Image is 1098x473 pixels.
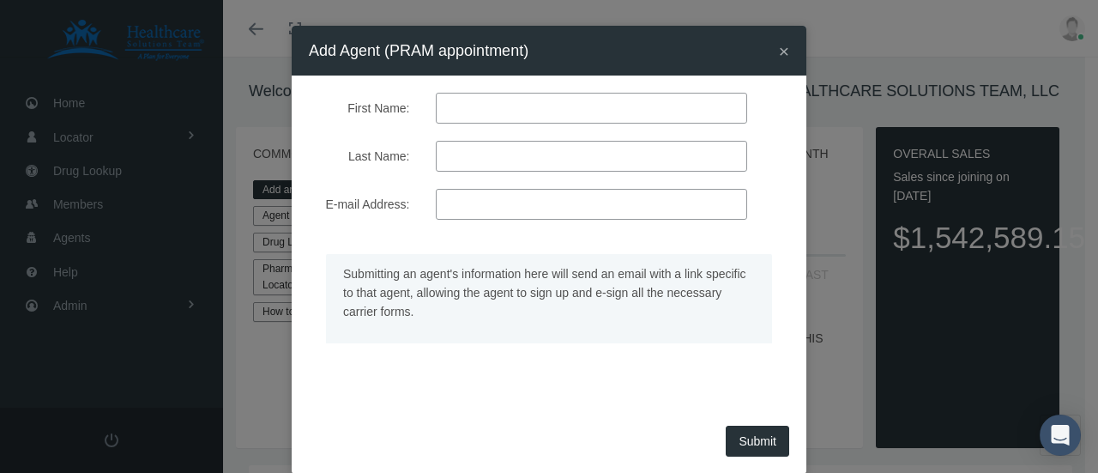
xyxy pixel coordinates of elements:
[343,264,755,321] p: Submitting an agent's information here will send an email with a link specific to that agent, all...
[726,426,789,457] button: Submit
[779,42,789,60] button: Close
[1040,415,1081,456] div: Open Intercom Messenger
[296,93,423,124] label: First Name:
[309,39,528,63] h4: Add Agent (PRAM appointment)
[296,141,423,172] label: Last Name:
[779,41,789,61] span: ×
[296,189,423,220] label: E-mail Address:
